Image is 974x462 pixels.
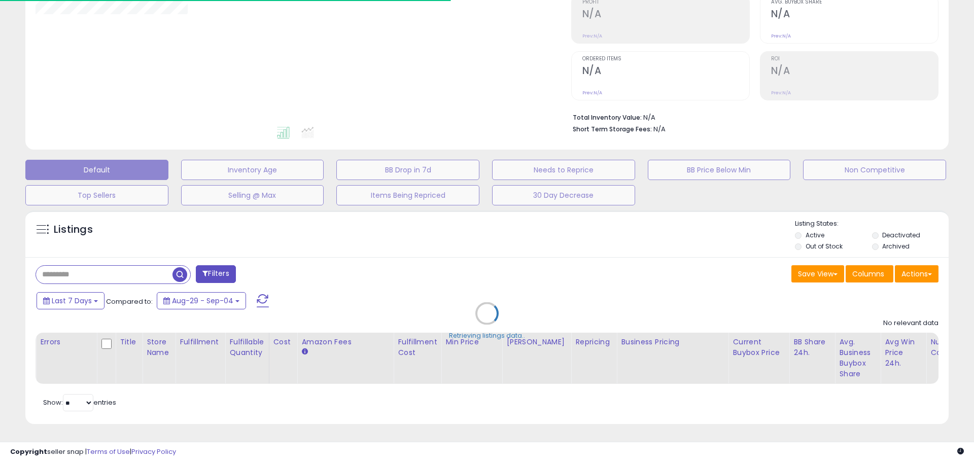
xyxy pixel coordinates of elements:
li: N/A [573,111,931,123]
button: Default [25,160,168,180]
small: Prev: N/A [582,33,602,39]
button: BB Price Below Min [648,160,791,180]
b: Short Term Storage Fees: [573,125,652,133]
a: Terms of Use [87,447,130,456]
h2: N/A [771,65,938,79]
button: Non Competitive [803,160,946,180]
h2: N/A [771,8,938,22]
small: Prev: N/A [771,90,791,96]
small: Prev: N/A [582,90,602,96]
button: Top Sellers [25,185,168,205]
button: BB Drop in 7d [336,160,479,180]
button: Items Being Repriced [336,185,479,205]
span: ROI [771,56,938,62]
span: N/A [653,124,666,134]
button: 30 Day Decrease [492,185,635,205]
span: Ordered Items [582,56,749,62]
div: Retrieving listings data.. [449,331,525,340]
h2: N/A [582,8,749,22]
small: Prev: N/A [771,33,791,39]
b: Total Inventory Value: [573,113,642,122]
button: Selling @ Max [181,185,324,205]
a: Privacy Policy [131,447,176,456]
strong: Copyright [10,447,47,456]
button: Needs to Reprice [492,160,635,180]
div: seller snap | | [10,447,176,457]
button: Inventory Age [181,160,324,180]
h2: N/A [582,65,749,79]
